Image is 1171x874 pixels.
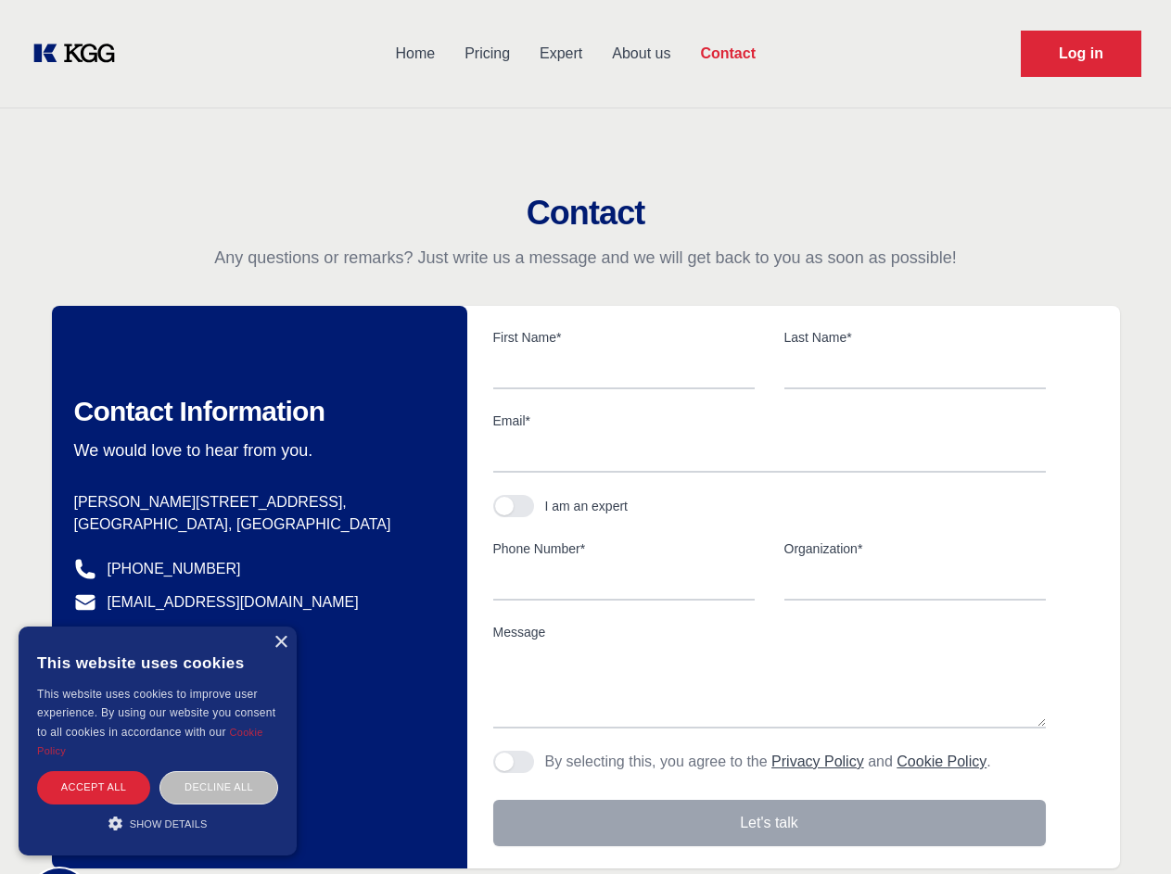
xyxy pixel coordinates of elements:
label: Last Name* [784,328,1046,347]
span: Show details [130,818,208,830]
a: KOL Knowledge Platform: Talk to Key External Experts (KEE) [30,39,130,69]
p: [PERSON_NAME][STREET_ADDRESS], [74,491,438,513]
div: Close [274,636,287,650]
a: Contact [685,30,770,78]
p: [GEOGRAPHIC_DATA], [GEOGRAPHIC_DATA] [74,513,438,536]
h2: Contact Information [74,395,438,428]
iframe: Chat Widget [1078,785,1171,874]
label: First Name* [493,328,755,347]
div: Decline all [159,771,278,804]
a: [EMAIL_ADDRESS][DOMAIN_NAME] [108,591,359,614]
p: By selecting this, you agree to the and . [545,751,991,773]
label: Phone Number* [493,539,755,558]
div: I am an expert [545,497,629,515]
a: Cookie Policy [37,727,263,756]
a: Home [380,30,450,78]
a: About us [597,30,685,78]
h2: Contact [22,195,1149,232]
label: Email* [493,412,1046,430]
p: We would love to hear from you. [74,439,438,462]
a: @knowledgegategroup [74,625,259,647]
div: Show details [37,814,278,832]
button: Let's talk [493,800,1046,846]
a: Privacy Policy [771,754,864,769]
div: Accept all [37,771,150,804]
a: Cookie Policy [897,754,986,769]
p: Any questions or remarks? Just write us a message and we will get back to you as soon as possible! [22,247,1149,269]
a: [PHONE_NUMBER] [108,558,241,580]
a: Expert [525,30,597,78]
span: This website uses cookies to improve user experience. By using our website you consent to all coo... [37,688,275,739]
a: Pricing [450,30,525,78]
label: Message [493,623,1046,641]
div: This website uses cookies [37,640,278,685]
a: Request Demo [1021,31,1141,77]
label: Organization* [784,539,1046,558]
